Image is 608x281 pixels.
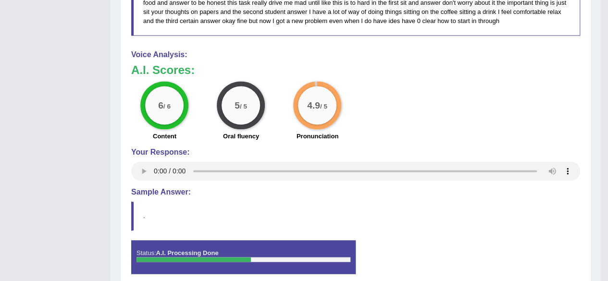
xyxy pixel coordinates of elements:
small: / 5 [320,103,327,110]
blockquote: . [131,201,580,231]
div: Status: [131,240,356,274]
big: 4.9 [308,100,321,110]
h4: Your Response: [131,148,580,157]
big: 6 [159,100,164,110]
h4: Voice Analysis: [131,50,580,59]
small: / 5 [240,103,247,110]
strong: A.I. Processing Done [156,249,218,256]
big: 5 [235,100,240,110]
label: Oral fluency [223,132,259,141]
b: A.I. Scores: [131,63,195,76]
label: Content [153,132,176,141]
small: / 6 [163,103,171,110]
h4: Sample Answer: [131,188,580,196]
label: Pronunciation [297,132,338,141]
